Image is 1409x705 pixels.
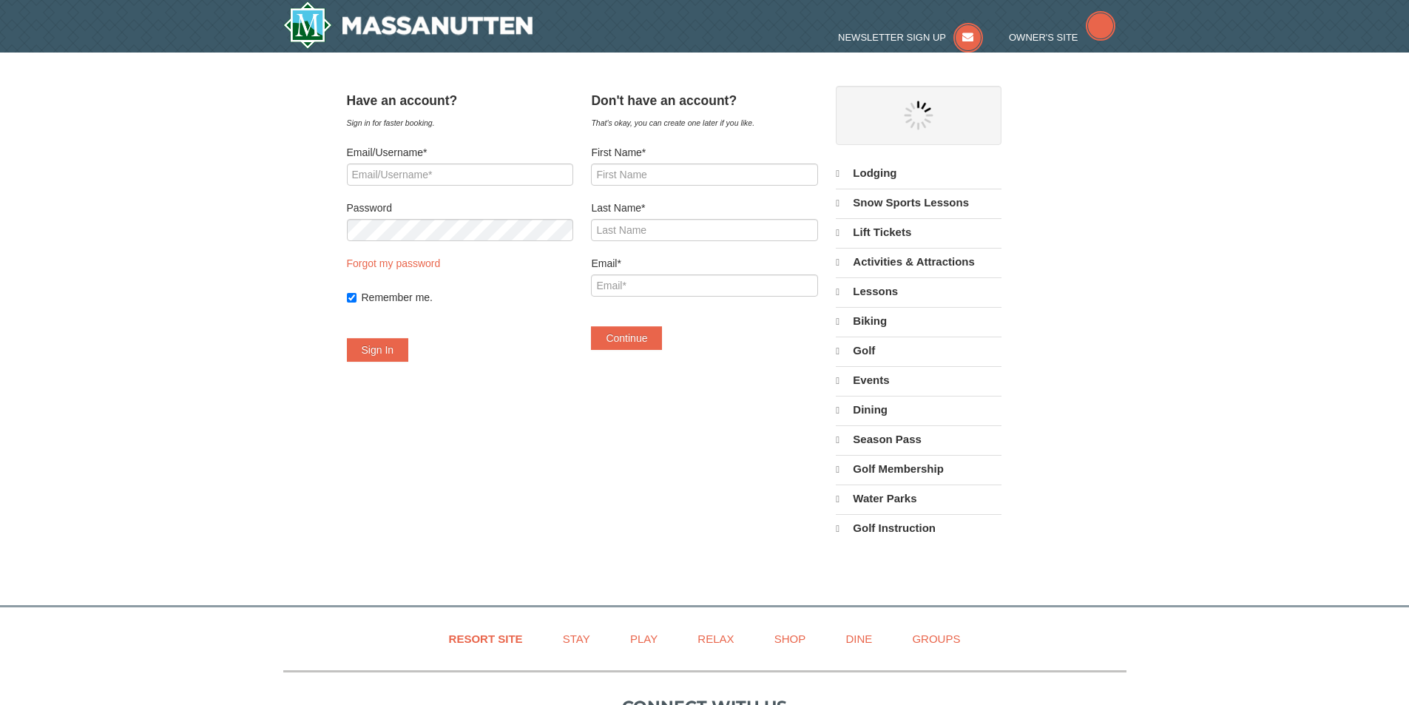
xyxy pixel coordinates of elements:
label: Password [347,200,573,215]
a: Relax [679,622,752,655]
a: Water Parks [836,485,1001,513]
label: Remember me. [362,290,573,305]
a: Snow Sports Lessons [836,189,1001,217]
a: Owner's Site [1009,32,1115,43]
a: Lodging [836,160,1001,187]
button: Continue [591,326,662,350]
div: That's okay, you can create one later if you like. [591,115,817,130]
a: Golf Instruction [836,514,1001,542]
a: Groups [893,622,979,655]
input: Last Name [591,219,817,241]
span: Owner's Site [1009,32,1078,43]
a: Activities & Attractions [836,248,1001,276]
a: Lessons [836,277,1001,306]
a: Biking [836,307,1001,335]
label: Email/Username* [347,145,573,160]
input: Email/Username* [347,163,573,186]
img: wait gif [904,101,933,130]
label: Email* [591,256,817,271]
button: Sign In [347,338,409,362]
label: First Name* [591,145,817,160]
a: Lift Tickets [836,218,1001,246]
a: Newsletter Sign Up [838,32,983,43]
label: Last Name* [591,200,817,215]
span: Newsletter Sign Up [838,32,946,43]
img: Massanutten Resort Logo [283,1,533,49]
a: Forgot my password [347,257,441,269]
a: Shop [756,622,825,655]
h4: Don't have an account? [591,93,817,108]
input: Email* [591,274,817,297]
a: Dine [827,622,891,655]
a: Resort Site [430,622,541,655]
input: First Name [591,163,817,186]
a: Massanutten Resort [283,1,533,49]
a: Play [612,622,676,655]
a: Season Pass [836,425,1001,453]
a: Stay [544,622,609,655]
a: Dining [836,396,1001,424]
a: Golf Membership [836,455,1001,483]
div: Sign in for faster booking. [347,115,573,130]
a: Golf [836,337,1001,365]
h4: Have an account? [347,93,573,108]
a: Events [836,366,1001,394]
